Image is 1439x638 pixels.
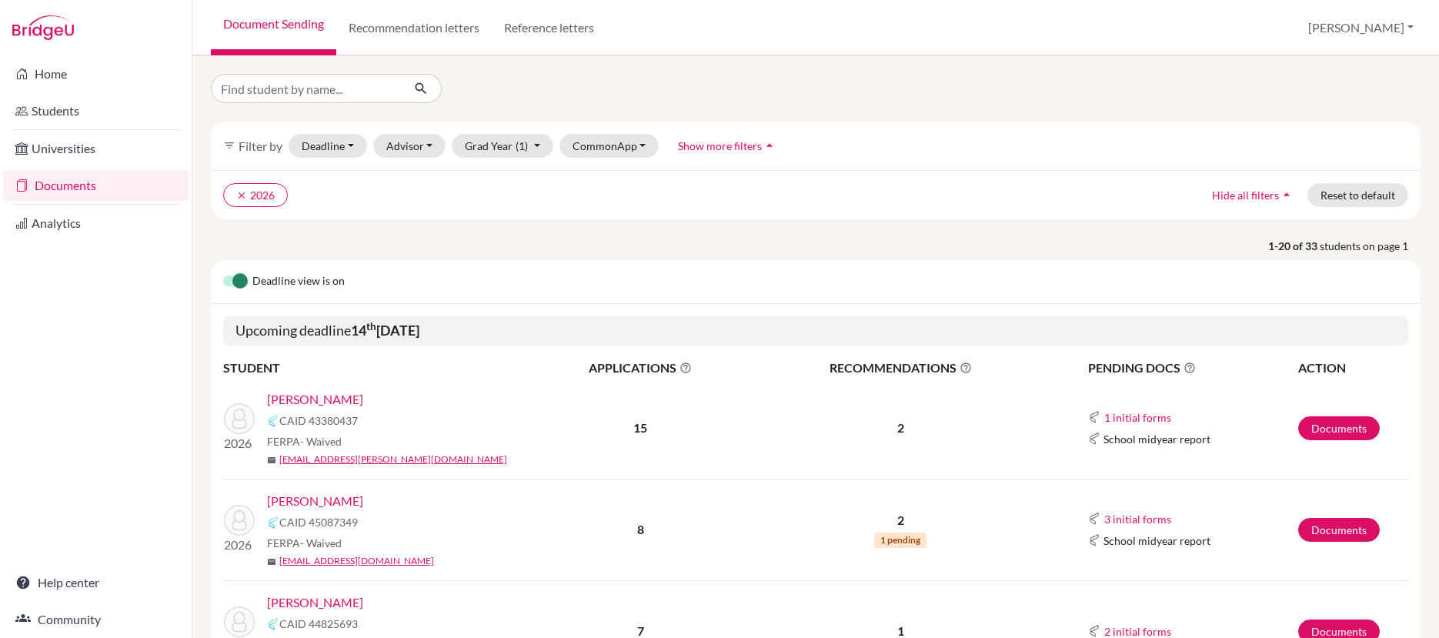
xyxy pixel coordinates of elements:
[1307,183,1408,207] button: Reset to default
[267,390,363,409] a: [PERSON_NAME]
[224,536,255,554] p: 2026
[874,533,927,548] span: 1 pending
[267,433,342,449] span: FERPA
[665,134,790,158] button: Show more filtersarrow_drop_up
[366,320,376,332] sup: th
[1088,625,1100,637] img: Common App logo
[223,358,531,378] th: STUDENT
[762,138,777,153] i: arrow_drop_up
[751,359,1050,377] span: RECOMMENDATIONS
[267,456,276,465] span: mail
[223,139,235,152] i: filter_list
[1301,13,1421,42] button: [PERSON_NAME]
[300,435,342,448] span: - Waived
[452,134,553,158] button: Grad Year(1)
[1320,238,1421,254] span: students on page 1
[3,95,189,126] a: Students
[279,616,358,632] span: CAID 44825693
[1279,187,1294,202] i: arrow_drop_up
[1103,510,1172,528] button: 3 initial forms
[279,554,434,568] a: [EMAIL_ADDRESS][DOMAIN_NAME]
[1212,189,1279,202] span: Hide all filters
[351,322,419,339] b: 14 [DATE]
[223,183,288,207] button: clear2026
[224,606,255,637] img: Collier, Ava
[223,316,1408,346] h5: Upcoming deadline
[1268,238,1320,254] strong: 1-20 of 33
[1088,411,1100,423] img: Common App logo
[1298,518,1380,542] a: Documents
[224,403,255,434] img: Boodoo, Salma
[267,516,279,529] img: Common App logo
[3,133,189,164] a: Universities
[1103,431,1210,447] span: School midyear report
[1088,513,1100,525] img: Common App logo
[1088,359,1297,377] span: PENDING DOCS
[267,535,342,551] span: FERPA
[633,420,647,435] b: 15
[3,58,189,89] a: Home
[239,139,282,153] span: Filter by
[211,74,402,103] input: Find student by name...
[1088,534,1100,546] img: Common App logo
[559,134,659,158] button: CommonApp
[637,623,644,638] b: 7
[236,190,247,201] i: clear
[267,415,279,427] img: Common App logo
[637,522,644,536] b: 8
[252,272,345,291] span: Deadline view is on
[532,359,750,377] span: APPLICATIONS
[1088,433,1100,445] img: Common App logo
[678,139,762,152] span: Show more filters
[300,536,342,549] span: - Waived
[1103,409,1172,426] button: 1 initial forms
[267,492,363,510] a: [PERSON_NAME]
[224,434,255,453] p: 2026
[751,511,1050,529] p: 2
[267,618,279,630] img: Common App logo
[373,134,446,158] button: Advisor
[3,567,189,598] a: Help center
[1199,183,1307,207] button: Hide all filtersarrow_drop_up
[267,557,276,566] span: mail
[12,15,74,40] img: Bridge-U
[289,134,367,158] button: Deadline
[267,593,363,612] a: [PERSON_NAME]
[3,208,189,239] a: Analytics
[279,413,358,429] span: CAID 43380437
[3,604,189,635] a: Community
[279,453,507,466] a: [EMAIL_ADDRESS][PERSON_NAME][DOMAIN_NAME]
[751,419,1050,437] p: 2
[224,505,255,536] img: Borde, Shannon
[1298,416,1380,440] a: Documents
[516,139,528,152] span: (1)
[279,514,358,530] span: CAID 45087349
[1103,533,1210,549] span: School midyear report
[3,170,189,201] a: Documents
[1297,358,1408,378] th: ACTION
